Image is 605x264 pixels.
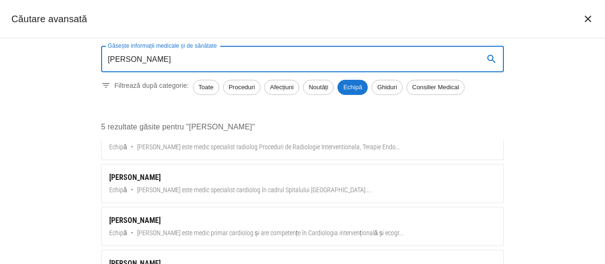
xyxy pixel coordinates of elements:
span: Afecțiuni [265,83,299,92]
span: [PERSON_NAME] este medic specialist cardiolog în cadrul Spitalului [GEOGRAPHIC_DATA]. ... [137,185,371,195]
a: [PERSON_NAME]Echipă•[PERSON_NAME] este medic specialist radiolog Proceduri de Radiologie Interven... [101,121,504,160]
span: • [131,142,133,152]
span: Echipă [337,83,368,92]
div: [PERSON_NAME] [109,172,496,183]
button: search [480,48,503,70]
span: Consilier Medical [407,83,464,92]
span: Echipă [109,185,127,195]
h2: Căutare avansată [11,11,87,26]
span: [PERSON_NAME] este medic primar cardiolog și are competențe în Cardiologia intervențională și eco... [137,228,404,238]
span: Echipă [109,142,127,152]
div: Proceduri [223,80,261,95]
button: închide căutarea [577,8,599,30]
input: Introduceți un termen pentru căutare... [101,46,476,72]
label: Găsește informații medicale și de sănătate [108,42,217,50]
div: Noutăți [303,80,334,95]
div: Toate [193,80,219,95]
div: [PERSON_NAME] [109,215,496,226]
p: 5 rezultate găsite pentru "[PERSON_NAME]" [101,121,504,133]
span: Proceduri [224,83,260,92]
div: Afecțiuni [264,80,299,95]
span: Echipă [109,228,127,238]
a: [PERSON_NAME]Echipă•[PERSON_NAME] este medic specialist cardiolog în cadrul Spitalului [GEOGRAPHI... [101,164,504,203]
div: Consilier Medical [406,80,465,95]
span: • [131,185,133,195]
div: Ghiduri [372,80,403,95]
span: [PERSON_NAME] este medic specialist radiolog Proceduri de Radiologie Interventionala, Terapie End... [137,142,400,152]
span: Toate [193,83,219,92]
a: [PERSON_NAME]Echipă•[PERSON_NAME] este medic primar cardiolog și are competențe în Cardiologia in... [101,207,504,246]
span: Noutăți [303,83,333,92]
span: Ghiduri [372,83,402,92]
span: • [131,228,133,238]
div: Echipă [337,80,368,95]
p: Filtrează după categorie: [114,81,189,90]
